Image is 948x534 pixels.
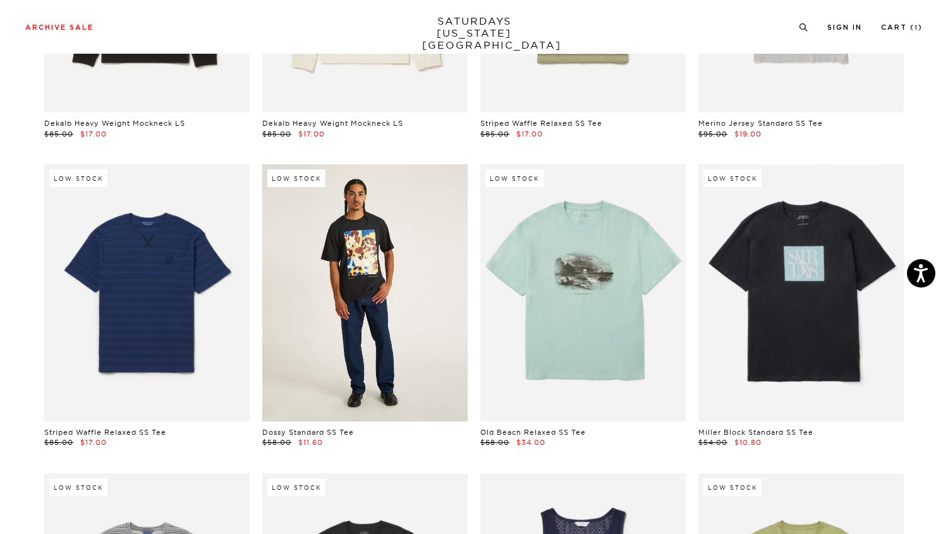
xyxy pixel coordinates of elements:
span: $34.00 [516,438,545,447]
div: Low Stock [485,169,544,187]
span: $17.00 [298,130,325,138]
span: $85.00 [480,130,509,138]
span: $11.60 [298,438,323,447]
div: Low Stock [703,478,762,496]
a: Striped Waffle Relaxed SS Tee [44,428,166,437]
a: Dekalb Heavy Weight Mockneck LS [44,119,185,128]
span: $58.00 [262,438,291,447]
a: Merino Jersey Standard SS Tee [698,119,823,128]
span: $10.80 [734,438,762,447]
span: $95.00 [698,130,727,138]
a: Striped Waffle Relaxed SS Tee [480,119,602,128]
a: Dossy Standard SS Tee [262,428,354,437]
span: $85.00 [44,130,73,138]
span: $68.00 [480,438,509,447]
a: Sign In [827,24,862,31]
div: Low Stock [49,169,107,187]
span: $17.00 [80,130,107,138]
span: $54.00 [698,438,727,447]
a: Archive Sale [25,24,94,31]
div: Low Stock [267,478,325,496]
small: 1 [915,25,918,31]
div: Low Stock [267,169,325,187]
div: Low Stock [703,169,762,187]
span: $17.00 [516,130,543,138]
a: Miller Block Standard SS Tee [698,428,813,437]
a: Dekalb Heavy Weight Mockneck LS [262,119,403,128]
span: $19.00 [734,130,762,138]
span: $85.00 [44,438,73,447]
a: SATURDAYS[US_STATE][GEOGRAPHIC_DATA] [422,15,526,51]
span: $85.00 [262,130,291,138]
a: Old Beach Relaxed SS Tee [480,428,586,437]
a: Cart (1) [881,24,923,31]
div: Low Stock [49,478,107,496]
span: $17.00 [80,438,107,447]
